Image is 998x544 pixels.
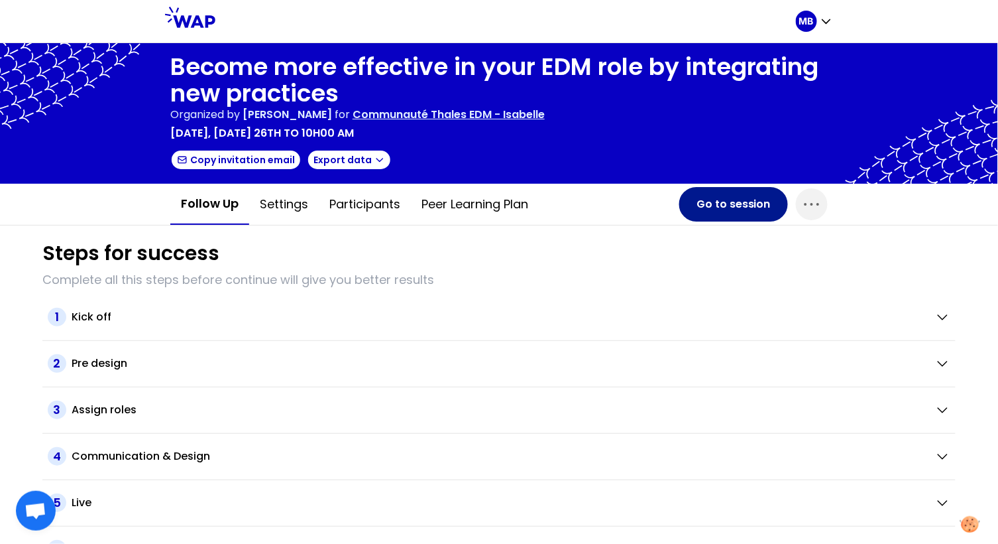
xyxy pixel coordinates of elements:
button: MB [796,11,833,32]
h2: Pre design [72,356,127,372]
button: 4Communication & Design [48,447,950,466]
p: for [335,107,350,123]
span: [PERSON_NAME] [243,107,332,122]
h1: Steps for success [42,241,219,265]
button: Peer learning plan [411,184,539,224]
button: Follow up [170,184,249,225]
h2: Assign roles [72,402,137,418]
a: Ouvrir le chat [16,491,56,531]
button: Manage your preferences about cookies [952,508,988,541]
button: 2Pre design [48,354,950,373]
span: 2 [48,354,66,373]
span: 5 [48,494,66,512]
h1: Become more effective in your EDM role by integrating new practices [170,54,828,107]
span: 1 [48,308,66,326]
button: 1Kick off [48,308,950,326]
button: Export data [307,149,392,170]
button: 5Live [48,494,950,512]
button: Participants [319,184,411,224]
p: Complete all this steps before continue will give you better results [42,271,956,289]
p: [DATE], [DATE] 26th to 10h00 am [170,125,354,141]
p: MB [799,15,814,28]
h2: Live [72,495,91,511]
span: 4 [48,447,66,466]
button: Go to session [679,187,788,222]
button: 3Assign roles [48,401,950,419]
p: Communauté Thales EDM - Isabelle [353,107,545,123]
button: Copy invitation email [170,149,302,170]
button: Settings [249,184,319,224]
span: 3 [48,401,66,419]
h2: Communication & Design [72,448,210,464]
h2: Kick off [72,309,111,325]
p: Organized by [170,107,240,123]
